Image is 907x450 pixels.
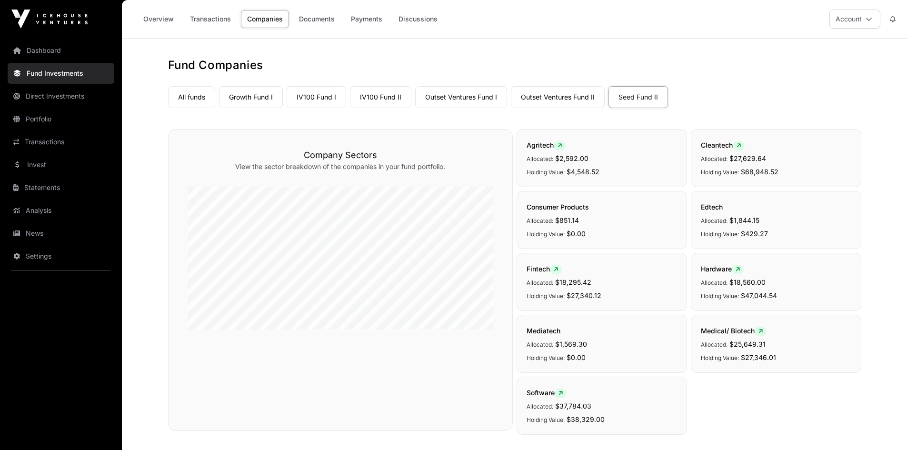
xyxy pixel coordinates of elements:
span: Holding Value: [701,230,739,238]
a: Overview [137,10,180,28]
span: $1,844.15 [729,216,759,224]
span: $0.00 [567,353,586,361]
span: Holding Value: [527,169,565,176]
a: Outset Ventures Fund I [415,86,507,108]
span: Holding Value: [527,230,565,238]
img: Icehouse Ventures Logo [11,10,88,29]
a: Outset Ventures Fund II [511,86,605,108]
span: Software [527,389,567,397]
span: Holding Value: [701,169,739,176]
span: Mediatech [527,327,560,335]
span: $0.00 [567,230,586,238]
a: Documents [293,10,341,28]
a: Payments [345,10,389,28]
a: IV100 Fund I [287,86,346,108]
span: $27,340.12 [567,291,601,300]
a: Fund Investments [8,63,114,84]
span: Holding Value: [527,292,565,300]
span: $851.14 [555,216,579,224]
span: Consumer Products [527,203,589,211]
span: Allocated: [701,217,728,224]
span: Allocated: [527,217,553,224]
span: Allocated: [701,279,728,286]
span: Holding Value: [527,354,565,361]
button: Account [829,10,880,29]
a: Settings [8,246,114,267]
iframe: Chat Widget [859,404,907,450]
span: Cleantech [701,141,745,149]
span: $18,560.00 [729,278,766,286]
a: Seed Fund II [608,86,668,108]
span: $68,948.52 [741,168,778,176]
a: Direct Investments [8,86,114,107]
span: $27,346.01 [741,353,776,361]
h1: Fund Companies [168,58,861,73]
span: $1,569.30 [555,340,587,348]
a: All funds [168,86,215,108]
span: Allocated: [527,341,553,348]
a: Companies [241,10,289,28]
a: Statements [8,177,114,198]
span: Holding Value: [701,292,739,300]
span: Hardware [701,265,744,273]
a: Transactions [184,10,237,28]
span: Allocated: [701,155,728,162]
span: Holding Value: [527,416,565,423]
a: IV100 Fund II [350,86,411,108]
span: $4,548.52 [567,168,599,176]
span: $27,629.64 [729,154,766,162]
span: Allocated: [701,341,728,348]
span: $18,295.42 [555,278,591,286]
a: Discussions [392,10,444,28]
a: Dashboard [8,40,114,61]
span: $429.27 [741,230,768,238]
span: $38,329.00 [567,415,605,423]
span: Medical/ Biotech [701,327,767,335]
p: View the sector breakdown of the companies in your fund portfolio. [188,162,493,171]
span: Agritech [527,141,566,149]
a: Invest [8,154,114,175]
span: Allocated: [527,279,553,286]
span: Allocated: [527,155,553,162]
span: Allocated: [527,403,553,410]
a: Transactions [8,131,114,152]
a: News [8,223,114,244]
span: Holding Value: [701,354,739,361]
span: $37,784.03 [555,402,591,410]
span: $25,649.31 [729,340,766,348]
h3: Company Sectors [188,149,493,162]
a: Portfolio [8,109,114,130]
span: $2,592.00 [555,154,588,162]
a: Growth Fund I [219,86,283,108]
span: Fintech [527,265,562,273]
span: $47,044.54 [741,291,777,300]
a: Analysis [8,200,114,221]
span: Edtech [701,203,723,211]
